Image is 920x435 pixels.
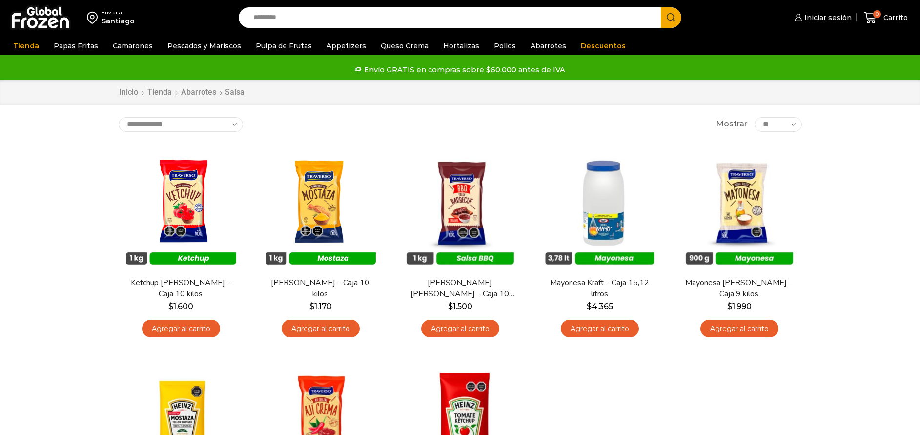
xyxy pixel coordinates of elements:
[881,13,908,22] span: Carrito
[102,9,135,16] div: Enviar a
[142,320,220,338] a: Agregar al carrito: “Ketchup Traverso - Caja 10 kilos”
[448,302,453,311] span: $
[438,37,484,55] a: Hortalizas
[147,87,172,98] a: Tienda
[861,6,910,29] a: 0 Carrito
[119,87,245,98] nav: Breadcrumb
[561,320,639,338] a: Agregar al carrito: “Mayonesa Kraft - Caja 15,12 litros”
[322,37,371,55] a: Appetizers
[489,37,521,55] a: Pollos
[727,302,732,311] span: $
[87,9,102,26] img: address-field-icon.svg
[282,320,360,338] a: Agregar al carrito: “Mostaza Traverso - Caja 10 kilos”
[873,10,881,18] span: 0
[119,87,139,98] a: Inicio
[309,302,332,311] bdi: 1.170
[376,37,433,55] a: Queso Crema
[168,302,193,311] bdi: 1.600
[543,277,655,300] a: Mayonesa Kraft – Caja 15,12 litros
[576,37,631,55] a: Descuentos
[404,277,516,300] a: [PERSON_NAME] [PERSON_NAME] – Caja 10 kilos
[163,37,246,55] a: Pescados y Mariscos
[727,302,752,311] bdi: 1.990
[108,37,158,55] a: Camarones
[716,119,747,130] span: Mostrar
[102,16,135,26] div: Santiago
[181,87,217,98] a: Abarrotes
[421,320,499,338] a: Agregar al carrito: “Salsa Barbacue Traverso - Caja 10 kilos”
[8,37,44,55] a: Tienda
[124,277,237,300] a: Ketchup [PERSON_NAME] – Caja 10 kilos
[792,8,852,27] a: Iniciar sesión
[264,277,376,300] a: [PERSON_NAME] – Caja 10 kilos
[587,302,592,311] span: $
[448,302,472,311] bdi: 1.500
[683,277,795,300] a: Mayonesa [PERSON_NAME] – Caja 9 kilos
[802,13,852,22] span: Iniciar sesión
[225,87,245,97] h1: Salsa
[587,302,613,311] bdi: 4.365
[119,117,243,132] select: Pedido de la tienda
[309,302,314,311] span: $
[526,37,571,55] a: Abarrotes
[661,7,681,28] button: Search button
[49,37,103,55] a: Papas Fritas
[700,320,778,338] a: Agregar al carrito: “Mayonesa Traverso - Caja 9 kilos”
[251,37,317,55] a: Pulpa de Frutas
[168,302,173,311] span: $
